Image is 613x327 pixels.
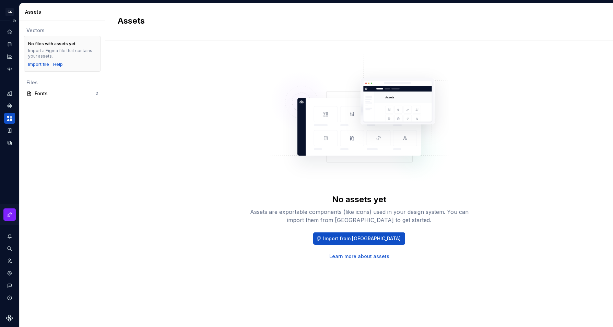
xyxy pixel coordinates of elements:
[4,39,15,50] a: Documentation
[4,243,15,254] button: Search ⌘K
[313,232,405,245] button: Import from [GEOGRAPHIC_DATA]
[28,41,75,47] div: No files with assets yet
[4,255,15,266] a: Invite team
[329,253,389,260] a: Learn more about assets
[249,208,469,224] div: Assets are exportable components (like icons) used in your design system. You can import them fro...
[25,9,102,15] div: Assets
[332,194,386,205] div: No assets yet
[4,231,15,242] button: Notifications
[10,16,19,26] button: Expand sidebar
[28,62,49,67] button: Import file
[4,137,15,148] a: Data sources
[95,91,98,96] div: 2
[4,113,15,124] a: Assets
[5,8,14,16] div: GS
[26,79,98,86] div: Files
[26,27,98,34] div: Vectors
[1,4,18,19] button: GS
[35,90,95,97] div: Fonts
[4,26,15,37] a: Home
[4,88,15,99] a: Design tokens
[6,315,13,322] svg: Supernova Logo
[4,63,15,74] a: Code automation
[4,125,15,136] a: Storybook stories
[118,15,592,26] h2: Assets
[24,88,101,99] a: Fonts2
[4,280,15,291] button: Contact support
[4,268,15,279] a: Settings
[4,51,15,62] a: Analytics
[53,62,63,67] a: Help
[323,235,401,242] span: Import from [GEOGRAPHIC_DATA]
[28,48,96,59] div: Import a Figma file that contains your assets.
[4,100,15,111] a: Components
